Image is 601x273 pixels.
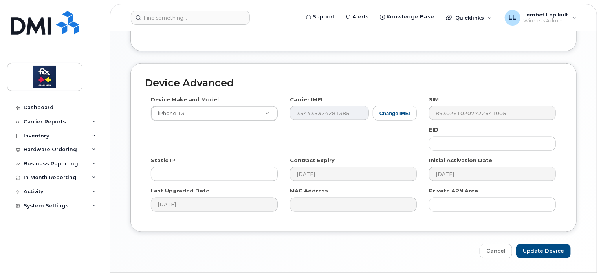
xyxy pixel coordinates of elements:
[340,9,374,25] a: Alerts
[352,13,369,21] span: Alerts
[374,9,440,25] a: Knowledge Base
[290,96,322,103] label: Carrier IMEI
[499,10,582,26] div: Lembet Lepikult
[524,11,568,18] span: Lembet Lepikult
[300,9,340,25] a: Support
[151,106,277,121] a: iPhone 13
[290,187,328,194] label: MAC Address
[509,13,517,22] span: LL
[429,157,492,164] label: Initial Activation Date
[429,126,438,134] label: EID
[151,187,209,194] label: Last Upgraded Date
[480,244,512,258] a: Cancel
[429,96,439,103] label: SIM
[516,244,571,258] input: Update Device
[153,110,185,117] span: iPhone 13
[440,10,498,26] div: Quicklinks
[290,157,335,164] label: Contract Expiry
[151,157,175,164] label: Static IP
[145,78,562,89] h2: Device Advanced
[131,11,250,25] input: Find something...
[429,187,478,194] label: Private APN Area
[524,18,568,24] span: Wireless Admin
[455,15,484,21] span: Quicklinks
[151,96,219,103] label: Device Make and Model
[373,106,417,121] button: Change IMEI
[313,13,335,21] span: Support
[387,13,434,21] span: Knowledge Base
